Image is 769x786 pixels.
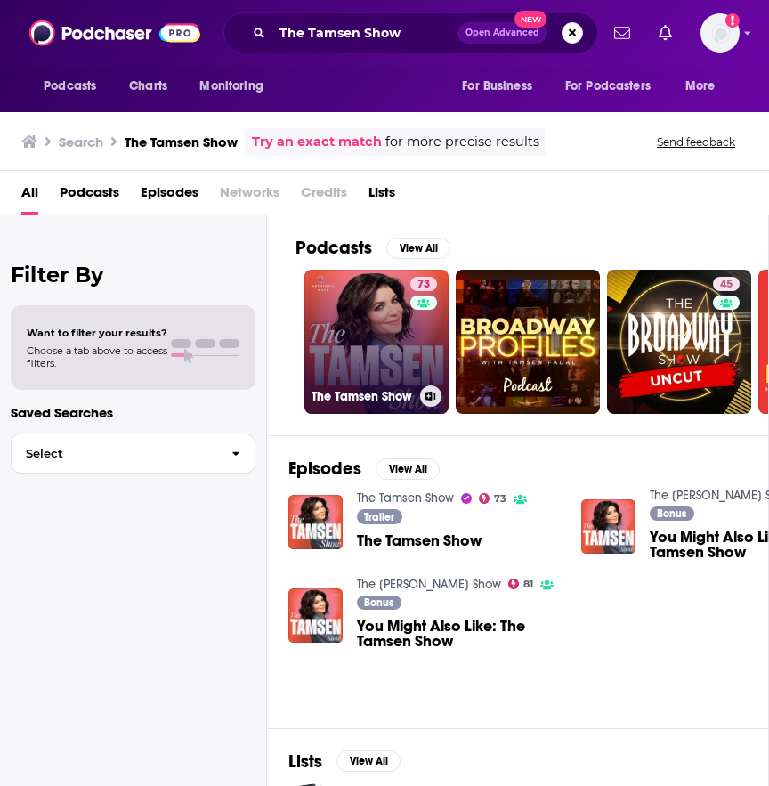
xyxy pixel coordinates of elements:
button: open menu [187,69,286,103]
h2: Episodes [288,458,361,480]
a: Try an exact match [252,132,382,152]
input: Search podcasts, credits, & more... [272,19,457,47]
a: 73The Tamsen Show [304,270,449,414]
a: Charts [117,69,178,103]
span: For Podcasters [565,74,651,99]
a: 73 [479,493,507,504]
span: 73 [417,276,430,294]
a: The Sarah Fraser Show [357,577,501,592]
a: 73 [410,277,437,291]
span: More [685,74,716,99]
button: Select [11,434,255,474]
a: Show notifications dropdown [607,18,637,48]
h2: Filter By [11,262,255,288]
h2: Podcasts [295,237,372,259]
a: The Tamsen Show [357,533,482,548]
button: open menu [31,69,119,103]
h3: Search [59,134,103,150]
span: Monitoring [199,74,263,99]
a: 45 [607,270,751,414]
span: New [514,11,546,28]
button: open menu [673,69,738,103]
a: Lists [368,178,395,215]
img: User Profile [700,13,740,53]
span: Open Advanced [465,28,539,37]
button: Show profile menu [700,13,740,53]
a: PodcastsView All [295,237,450,259]
a: ListsView All [288,750,401,773]
span: Bonus [364,597,393,608]
span: 81 [523,580,533,588]
span: Networks [220,178,279,215]
button: Open AdvancedNew [457,22,547,44]
span: Podcasts [44,74,96,99]
button: View All [386,238,450,259]
span: Bonus [657,508,686,519]
p: Saved Searches [11,404,255,421]
img: The Tamsen Show [288,495,343,549]
img: Podchaser - Follow, Share and Rate Podcasts [29,16,200,50]
a: You Might Also Like: The Tamsen Show [357,619,560,649]
button: open menu [554,69,676,103]
span: Want to filter your results? [27,327,167,339]
h2: Lists [288,750,322,773]
button: View All [336,750,401,772]
span: Credits [301,178,347,215]
span: Choose a tab above to access filters. [27,344,167,369]
span: 73 [494,495,506,503]
a: 45 [713,277,740,291]
button: open menu [449,69,554,103]
button: View All [376,458,440,480]
button: Send feedback [652,134,741,150]
a: All [21,178,38,215]
a: 81 [508,579,534,589]
span: Select [12,448,217,459]
a: Episodes [141,178,198,215]
span: for more precise results [385,132,539,152]
span: Trailer [364,512,394,523]
div: Search podcasts, credits, & more... [223,12,598,53]
a: Show notifications dropdown [652,18,679,48]
a: Podcasts [60,178,119,215]
h3: The Tamsen Show [312,389,413,404]
span: Logged in as patiencebaldacci [700,13,740,53]
span: 45 [720,276,733,294]
img: You Might Also Like: The Tamsen Show [288,588,343,643]
a: The Tamsen Show [357,490,454,506]
a: EpisodesView All [288,458,440,480]
svg: Add a profile image [725,13,740,28]
span: Charts [129,74,167,99]
h3: The Tamsen Show [125,134,238,150]
img: You Might Also Like: The Tamsen Show [581,499,635,554]
span: For Business [462,74,532,99]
